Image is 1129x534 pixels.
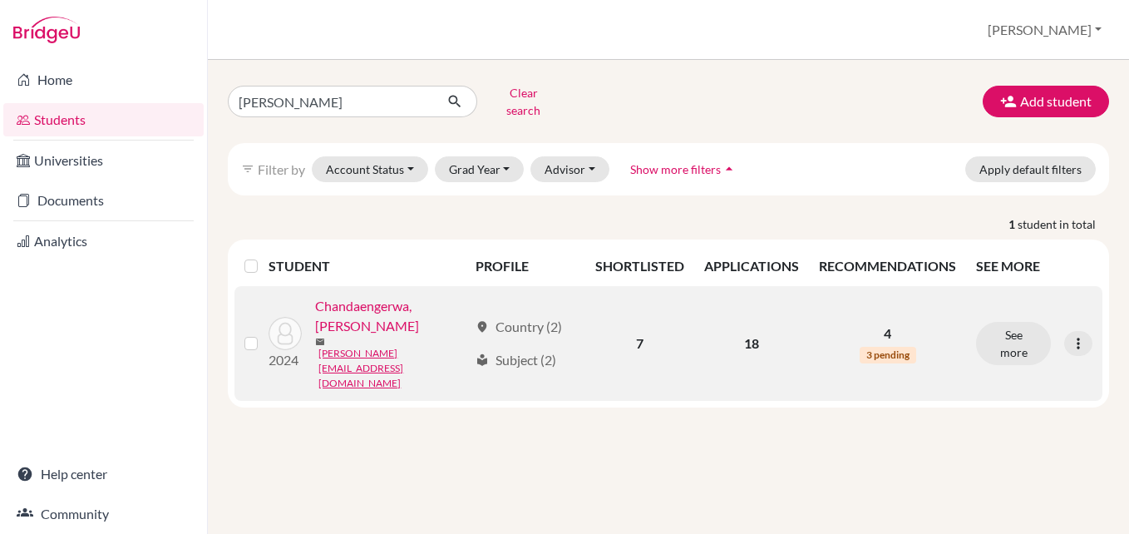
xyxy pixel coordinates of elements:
[585,286,694,401] td: 7
[318,346,468,391] a: [PERSON_NAME][EMAIL_ADDRESS][DOMAIN_NAME]
[721,161,737,177] i: arrow_drop_up
[530,156,609,182] button: Advisor
[476,354,489,367] span: local_library
[966,246,1102,286] th: SEE MORE
[477,80,569,123] button: Clear search
[435,156,525,182] button: Grad Year
[976,322,1051,365] button: See more
[694,286,809,401] td: 18
[269,246,466,286] th: STUDENT
[3,457,204,491] a: Help center
[269,350,302,370] p: 2024
[228,86,434,117] input: Find student by name...
[819,324,956,344] p: 4
[315,296,468,336] a: Chandaengerwa, [PERSON_NAME]
[809,246,966,286] th: RECOMMENDATIONS
[585,246,694,286] th: SHORTLISTED
[3,497,204,531] a: Community
[13,17,80,43] img: Bridge-U
[616,156,752,182] button: Show more filtersarrow_drop_up
[1018,215,1109,233] span: student in total
[315,337,325,347] span: mail
[3,144,204,177] a: Universities
[3,63,204,96] a: Home
[466,246,585,286] th: PROFILE
[312,156,428,182] button: Account Status
[3,225,204,258] a: Analytics
[630,162,721,176] span: Show more filters
[476,317,562,337] div: Country (2)
[965,156,1096,182] button: Apply default filters
[1008,215,1018,233] strong: 1
[476,350,556,370] div: Subject (2)
[980,14,1109,46] button: [PERSON_NAME]
[3,103,204,136] a: Students
[476,320,489,334] span: location_on
[3,184,204,217] a: Documents
[860,347,916,363] span: 3 pending
[258,161,305,177] span: Filter by
[694,246,809,286] th: APPLICATIONS
[269,317,302,350] img: Chandaengerwa, Tanaka
[241,162,254,176] i: filter_list
[983,86,1109,117] button: Add student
